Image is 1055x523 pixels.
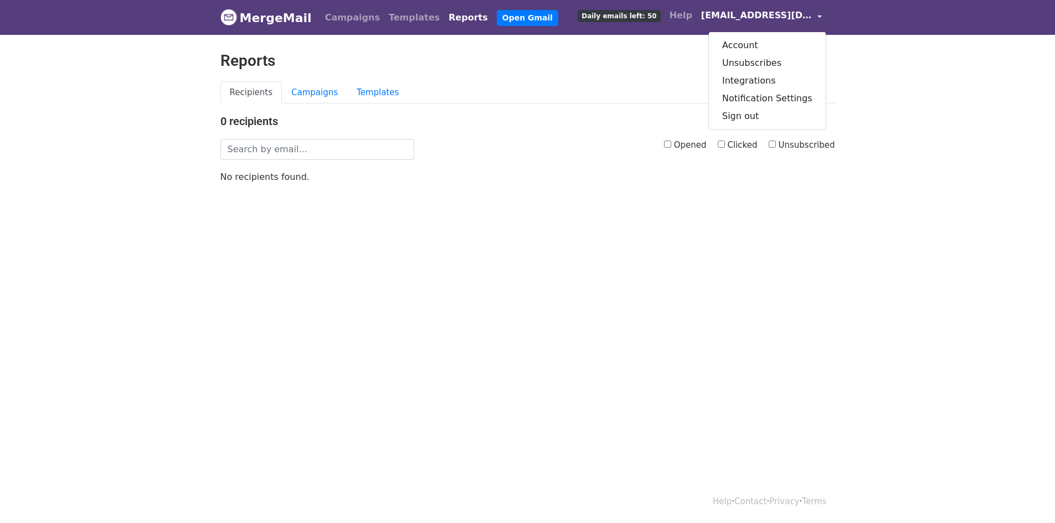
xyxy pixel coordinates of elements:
a: Unsubscribes [709,54,826,72]
label: Clicked [718,139,758,152]
input: Clicked [718,141,725,148]
span: Daily emails left: 50 [578,10,660,22]
input: Unsubscribed [769,141,776,148]
h4: 0 recipients [220,115,835,128]
a: Templates [384,7,444,29]
a: Templates [347,81,408,104]
a: Account [709,37,826,54]
input: Search by email... [220,139,414,160]
a: Daily emails left: 50 [573,4,665,27]
a: Recipients [220,81,282,104]
span: [EMAIL_ADDRESS][DOMAIN_NAME] [701,9,812,22]
a: Campaigns [282,81,347,104]
label: Unsubscribed [769,139,835,152]
iframe: Chat Widget [1000,470,1055,523]
label: Opened [664,139,707,152]
a: Terms [802,496,826,506]
div: [EMAIL_ADDRESS][DOMAIN_NAME] [708,32,826,130]
h2: Reports [220,51,835,70]
img: MergeMail logo [220,9,237,25]
p: No recipients found. [220,171,835,183]
a: Help [665,4,697,27]
a: Privacy [769,496,799,506]
a: Sign out [709,107,826,125]
a: Notification Settings [709,90,826,107]
a: Campaigns [321,7,384,29]
a: Integrations [709,72,826,90]
a: [EMAIL_ADDRESS][DOMAIN_NAME] [697,4,826,30]
a: Open Gmail [497,10,558,26]
input: Opened [664,141,671,148]
a: MergeMail [220,6,312,29]
a: Reports [444,7,492,29]
a: Contact [734,496,766,506]
a: Help [713,496,732,506]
